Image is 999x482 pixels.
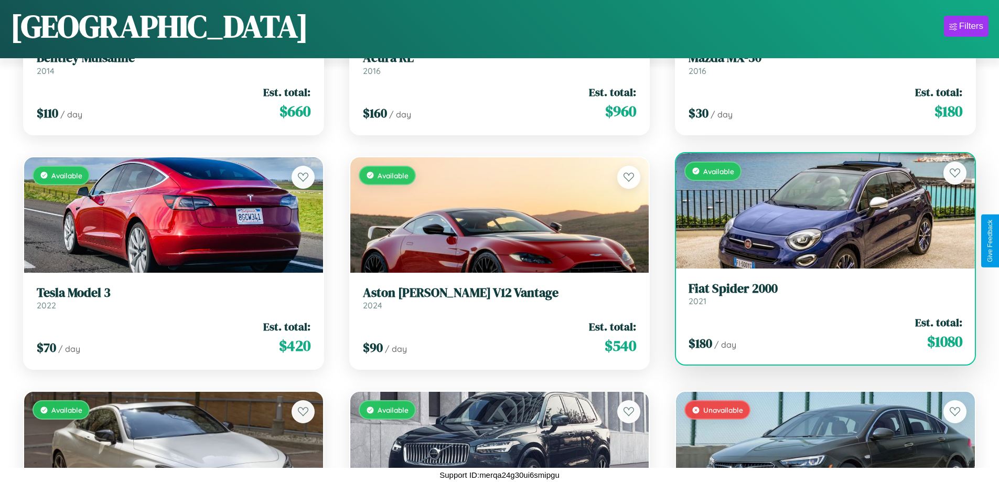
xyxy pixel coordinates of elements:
span: Available [703,167,734,176]
h3: Fiat Spider 2000 [689,281,962,296]
span: / day [58,344,80,354]
span: / day [714,339,736,350]
span: $ 660 [280,101,310,122]
span: Est. total: [589,84,636,100]
span: 2024 [363,300,382,310]
span: 2014 [37,66,55,76]
a: Aston [PERSON_NAME] V12 Vantage2024 [363,285,637,311]
span: Est. total: [263,319,310,334]
h3: Mazda MX-30 [689,50,962,66]
span: 2021 [689,296,706,306]
div: Filters [959,21,983,31]
span: 2016 [363,66,381,76]
span: $ 110 [37,104,58,122]
span: Est. total: [915,84,962,100]
span: Est. total: [263,84,310,100]
span: 2016 [689,66,706,76]
span: $ 180 [689,335,712,352]
span: / day [389,109,411,120]
span: Available [378,171,409,180]
a: Tesla Model 32022 [37,285,310,311]
span: Unavailable [703,405,743,414]
span: $ 70 [37,339,56,356]
span: $ 540 [605,335,636,356]
h3: Acura RL [363,50,637,66]
a: Fiat Spider 20002021 [689,281,962,307]
span: $ 180 [934,101,962,122]
span: $ 160 [363,104,387,122]
span: / day [60,109,82,120]
span: Available [378,405,409,414]
a: Acura RL2016 [363,50,637,76]
h1: [GEOGRAPHIC_DATA] [10,5,308,48]
span: Est. total: [915,315,962,330]
a: Bentley Mulsanne2014 [37,50,310,76]
span: Available [51,405,82,414]
span: Available [51,171,82,180]
span: $ 960 [605,101,636,122]
span: 2022 [37,300,56,310]
span: $ 420 [279,335,310,356]
h3: Bentley Mulsanne [37,50,310,66]
button: Filters [944,16,989,37]
span: $ 90 [363,339,383,356]
span: / day [385,344,407,354]
div: Give Feedback [986,220,994,262]
span: $ 1080 [927,331,962,352]
a: Mazda MX-302016 [689,50,962,76]
h3: Aston [PERSON_NAME] V12 Vantage [363,285,637,301]
p: Support ID: merqa24g30ui6smipgu [439,468,559,482]
h3: Tesla Model 3 [37,285,310,301]
span: Est. total: [589,319,636,334]
span: / day [711,109,733,120]
span: $ 30 [689,104,708,122]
